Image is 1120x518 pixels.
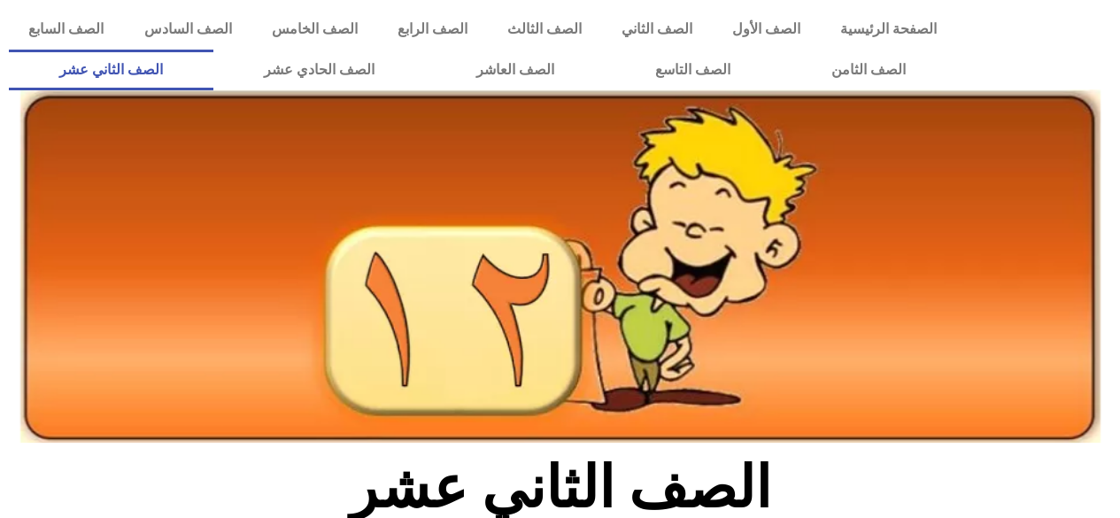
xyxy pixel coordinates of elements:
a: الصف الحادي عشر [213,50,425,90]
a: الصفحة الرئيسية [820,9,956,50]
a: الصف التاسع [605,50,781,90]
a: الصف الثالث [487,9,601,50]
a: الصف السابع [9,9,124,50]
a: الصف الخامس [251,9,377,50]
a: الصف العاشر [426,50,605,90]
a: الصف الثاني عشر [9,50,213,90]
a: الصف الأول [712,9,820,50]
a: الصف السادس [124,9,251,50]
a: الصف الثاني [601,9,712,50]
a: الصف الرابع [377,9,487,50]
a: الصف الثامن [781,50,956,90]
